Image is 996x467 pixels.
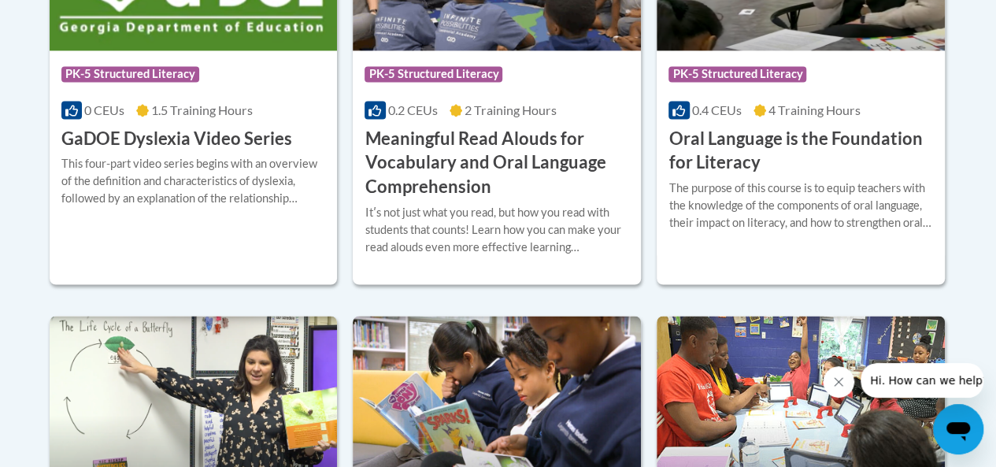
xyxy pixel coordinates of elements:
[151,102,253,117] span: 1.5 Training Hours
[84,102,124,117] span: 0 CEUs
[861,363,983,398] iframe: Message from company
[365,127,629,199] h3: Meaningful Read Alouds for Vocabulary and Oral Language Comprehension
[668,66,806,82] span: PK-5 Structured Literacy
[933,404,983,454] iframe: Button to launch messaging window
[9,11,128,24] span: Hi. How can we help?
[692,102,742,117] span: 0.4 CEUs
[61,127,292,151] h3: GaDOE Dyslexia Video Series
[465,102,557,117] span: 2 Training Hours
[61,155,326,207] div: This four-part video series begins with an overview of the definition and characteristics of dysl...
[388,102,438,117] span: 0.2 CEUs
[365,66,502,82] span: PK-5 Structured Literacy
[768,102,861,117] span: 4 Training Hours
[365,204,629,256] div: Itʹs not just what you read, but how you read with students that counts! Learn how you can make y...
[61,66,199,82] span: PK-5 Structured Literacy
[668,127,933,176] h3: Oral Language is the Foundation for Literacy
[668,180,933,232] div: The purpose of this course is to equip teachers with the knowledge of the components of oral lang...
[823,366,854,398] iframe: Close message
